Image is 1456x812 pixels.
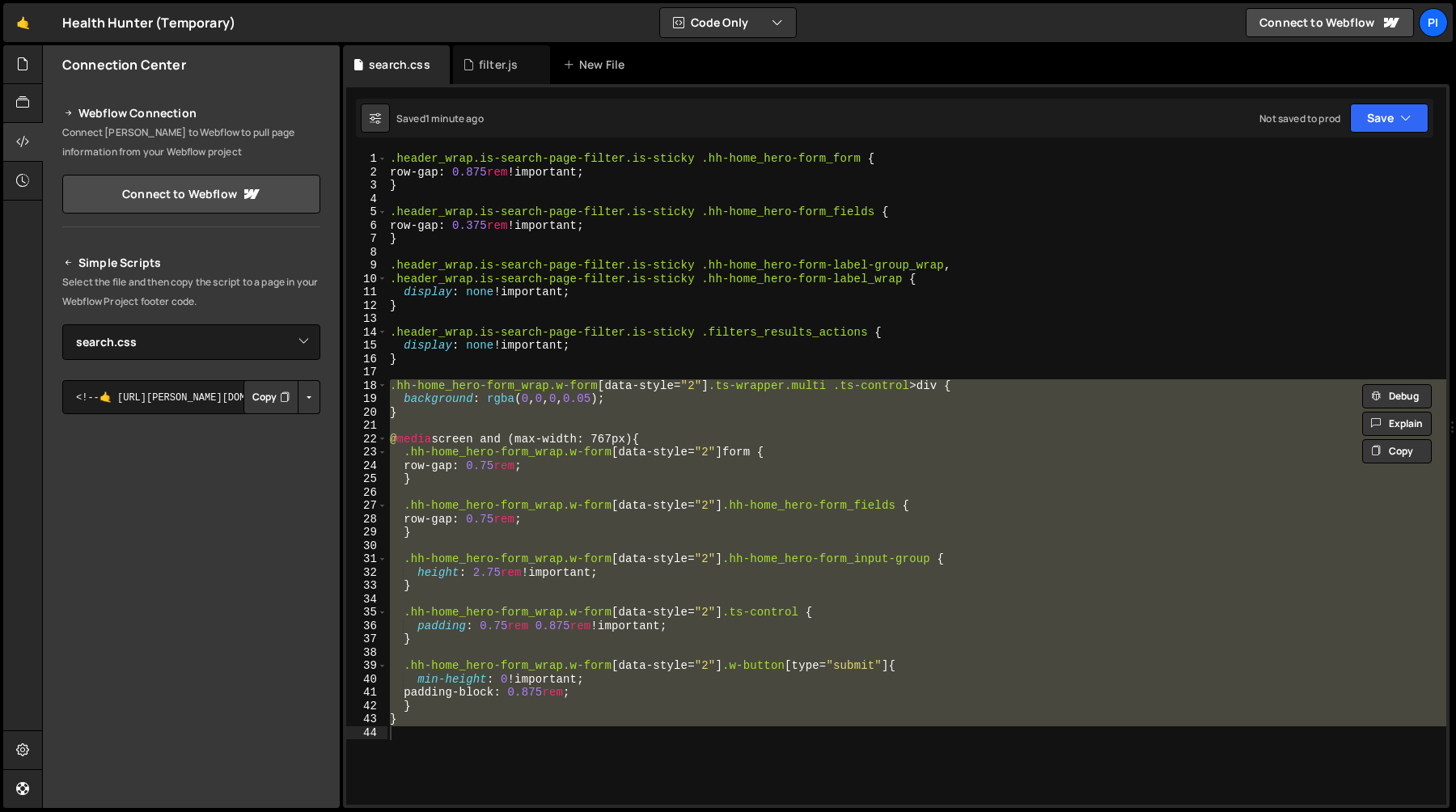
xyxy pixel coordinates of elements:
button: Code Only [660,8,796,37]
h2: Simple Scripts [62,253,320,273]
div: 43 [346,713,387,726]
div: 1 [346,152,387,166]
div: 5 [346,205,387,219]
p: Select the file and then copy the script to a page in your Webflow Project footer code. [62,273,320,311]
div: 9 [346,259,387,273]
div: filter.js [479,57,518,73]
div: 38 [346,646,387,660]
div: 41 [346,686,387,700]
div: 10 [346,273,387,286]
button: Copy [243,380,298,414]
div: 15 [346,339,387,353]
div: 39 [346,659,387,673]
div: 19 [346,392,387,406]
div: 1 minute ago [425,112,484,125]
div: 6 [346,219,387,233]
div: Saved [396,112,484,125]
div: 44 [346,726,387,740]
div: 42 [346,700,387,713]
div: New File [563,57,631,73]
iframe: YouTube video player [62,597,322,742]
iframe: YouTube video player [62,441,322,586]
div: 13 [346,312,387,326]
div: 29 [346,526,387,539]
div: 2 [346,166,387,180]
div: 34 [346,593,387,607]
div: 27 [346,499,387,513]
a: Pi [1419,8,1448,37]
div: 28 [346,513,387,527]
div: 18 [346,379,387,393]
div: 8 [346,246,387,260]
h2: Connection Center [62,56,186,74]
div: 30 [346,539,387,553]
div: 7 [346,232,387,246]
button: Explain [1362,412,1432,436]
div: 20 [346,406,387,420]
div: Button group with nested dropdown [243,380,320,414]
div: 24 [346,459,387,473]
div: 21 [346,419,387,433]
button: Debug [1362,384,1432,408]
div: 3 [346,179,387,192]
div: Health Hunter (Temporary) [62,13,235,32]
p: Connect [PERSON_NAME] to Webflow to pull page information from your Webflow project [62,123,320,162]
div: 23 [346,446,387,459]
div: 17 [346,366,387,379]
div: Not saved to prod [1259,112,1340,125]
textarea: <!--🤙 [URL][PERSON_NAME][DOMAIN_NAME]> <script>document.addEventListener("DOMContentLoaded", func... [62,380,320,414]
div: 33 [346,579,387,593]
div: 36 [346,620,387,633]
div: 25 [346,472,387,486]
div: 4 [346,192,387,206]
div: 11 [346,285,387,299]
div: 12 [346,299,387,313]
div: 37 [346,632,387,646]
div: 16 [346,353,387,366]
h2: Webflow Connection [62,104,320,123]
div: 31 [346,552,387,566]
div: 40 [346,673,387,687]
div: 26 [346,486,387,500]
button: Copy [1362,439,1432,463]
div: search.css [369,57,430,73]
div: 35 [346,606,387,620]
div: 14 [346,326,387,340]
a: Connect to Webflow [1246,8,1414,37]
div: 22 [346,433,387,446]
div: 32 [346,566,387,580]
a: 🤙 [3,3,43,42]
a: Connect to Webflow [62,175,320,214]
button: Save [1350,104,1428,133]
